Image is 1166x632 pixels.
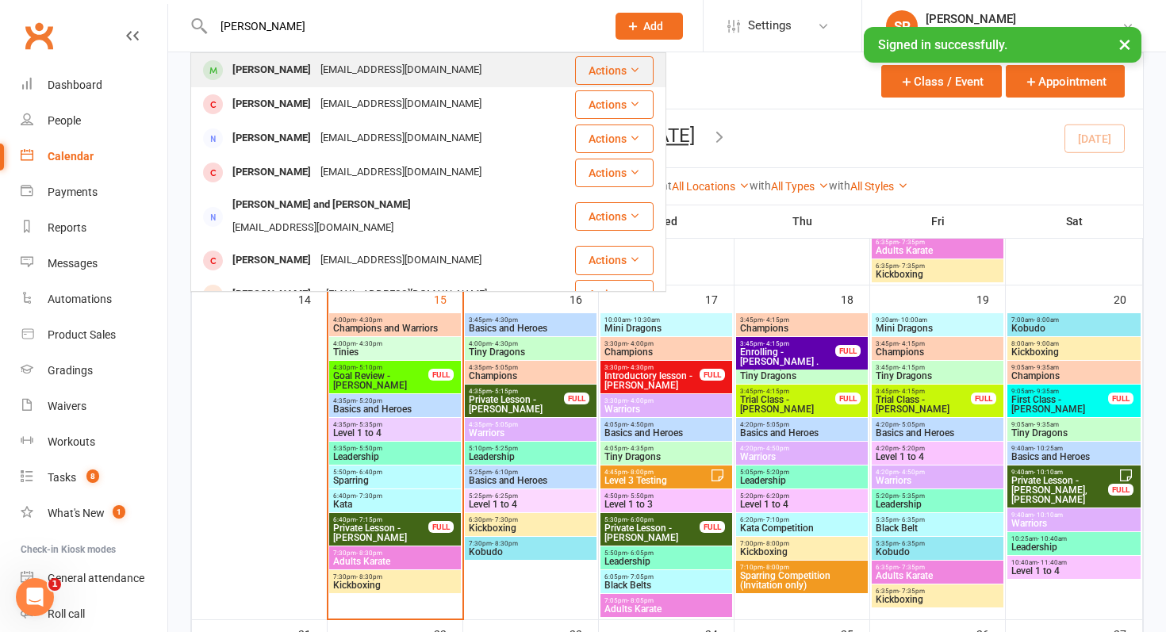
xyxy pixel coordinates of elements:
[739,347,836,366] span: Enrolling - [PERSON_NAME] .
[21,424,167,460] a: Workouts
[739,540,865,547] span: 7:00pm
[468,523,593,533] span: Kickboxing
[643,20,663,33] span: Add
[672,180,750,193] a: All Locations
[48,435,95,448] div: Workouts
[21,282,167,317] a: Automations
[604,604,729,614] span: Adults Karate
[604,492,729,500] span: 4:50pm
[875,452,1000,462] span: Level 1 to 4
[1011,559,1137,566] span: 10:40am
[356,573,382,580] span: - 8:30pm
[739,500,865,509] span: Level 1 to 4
[604,452,729,462] span: Tiny Dragons
[850,180,908,193] a: All Styles
[1034,511,1063,519] span: - 10:10am
[875,246,1000,255] span: Adults Karate
[1011,535,1137,542] span: 10:25am
[332,523,429,542] span: Private Lesson - [PERSON_NAME]
[616,13,683,40] button: Add
[228,93,316,116] div: [PERSON_NAME]
[48,221,86,234] div: Reports
[1011,421,1137,428] span: 9:05am
[428,521,454,533] div: FULL
[835,345,861,357] div: FULL
[468,324,593,333] span: Basics and Heroes
[1011,445,1137,452] span: 9:40am
[575,56,654,85] button: Actions
[21,460,167,496] a: Tasks 8
[748,8,792,44] span: Settings
[468,316,593,324] span: 3:45pm
[468,421,593,428] span: 4:35pm
[1110,27,1139,61] button: ×
[21,139,167,174] a: Calendar
[875,500,1000,509] span: Leadership
[19,16,59,56] a: Clubworx
[899,492,925,500] span: - 5:35pm
[48,257,98,270] div: Messages
[356,469,382,476] span: - 6:40pm
[332,347,458,357] span: Tinies
[604,580,729,590] span: Black Belts
[332,580,458,590] span: Kickboxing
[763,469,789,476] span: - 5:20pm
[1038,535,1067,542] span: - 10:40am
[492,340,518,347] span: - 4:30pm
[228,193,416,216] div: [PERSON_NAME] and [PERSON_NAME]
[1011,519,1137,528] span: Warriors
[316,93,486,116] div: [EMAIL_ADDRESS][DOMAIN_NAME]
[735,205,870,238] th: Thu
[875,364,1000,371] span: 3:45pm
[332,452,458,462] span: Leadership
[739,516,865,523] span: 6:20pm
[1011,428,1137,438] span: Tiny Dragons
[48,400,86,412] div: Waivers
[604,324,729,333] span: Mini Dragons
[739,340,836,347] span: 3:45pm
[21,174,167,210] a: Payments
[604,516,700,523] span: 5:30pm
[875,421,1000,428] span: 4:20pm
[86,469,99,483] span: 8
[739,445,865,452] span: 4:20pm
[356,340,382,347] span: - 4:30pm
[763,316,789,324] span: - 4:15pm
[492,364,518,371] span: - 5:05pm
[1034,421,1059,428] span: - 9:35am
[604,500,729,509] span: Level 1 to 3
[21,496,167,531] a: What's New1
[1108,484,1133,496] div: FULL
[1034,340,1059,347] span: - 9:00am
[332,364,429,371] span: 4:30pm
[468,476,593,485] span: Basics and Heroes
[739,428,865,438] span: Basics and Heroes
[575,202,654,231] button: Actions
[332,516,429,523] span: 6:40pm
[48,293,112,305] div: Automations
[639,124,695,147] button: [DATE]
[870,205,1006,238] th: Fri
[21,317,167,353] a: Product Sales
[228,127,316,150] div: [PERSON_NAME]
[875,239,1000,246] span: 6:35pm
[468,347,593,357] span: Tiny Dragons
[332,428,458,438] span: Level 1 to 4
[604,597,729,604] span: 7:05pm
[1011,364,1137,371] span: 9:05am
[875,588,1000,595] span: 6:35pm
[631,316,660,324] span: - 10:30am
[21,389,167,424] a: Waivers
[976,285,1005,312] div: 19
[321,283,492,306] div: [EMAIL_ADDRESS][DOMAIN_NAME]
[1011,542,1137,552] span: Leadership
[228,161,316,184] div: [PERSON_NAME]
[1011,324,1137,333] span: Kobudo
[604,523,700,542] span: Private Lesson - [PERSON_NAME]
[763,492,789,500] span: - 6:20pm
[627,364,654,371] span: - 4:30pm
[356,316,382,324] span: - 4:30pm
[875,388,972,395] span: 3:45pm
[468,492,593,500] span: 5:25pm
[332,557,458,566] span: Adults Karate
